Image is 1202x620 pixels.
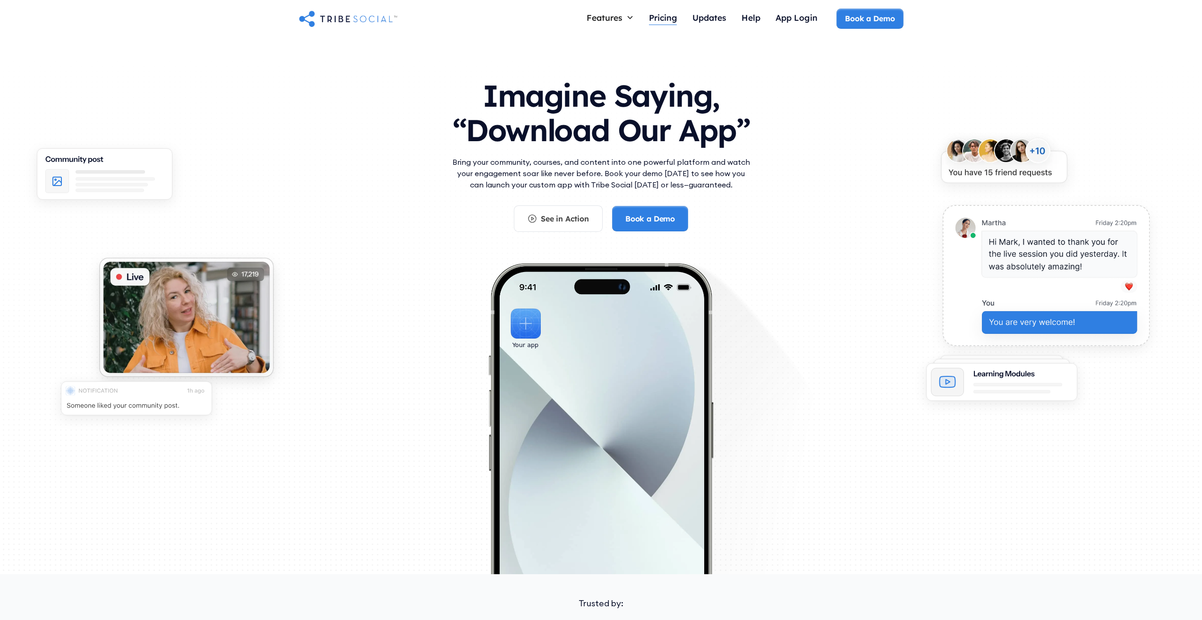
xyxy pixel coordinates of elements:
div: Updates [692,12,726,23]
a: Pricing [641,8,685,29]
div: Your app [512,340,538,350]
div: Features [587,12,622,23]
a: App Login [768,8,825,29]
a: See in Action [514,205,603,232]
img: An illustration of chat [926,193,1166,367]
img: An illustration of Live video [84,246,289,396]
img: An illustration of Community Feed [24,139,185,216]
div: Pricing [649,12,677,23]
div: Features [579,8,641,26]
a: Book a Demo [836,8,903,28]
a: Updates [685,8,734,29]
img: An illustration of New friends requests [926,127,1082,202]
div: App Login [776,12,818,23]
h1: Imagine Saying, “Download Our App” [450,69,752,153]
img: An illustration of Learning Modules [913,348,1090,417]
a: Book a Demo [612,206,688,231]
a: Help [734,8,768,29]
div: Help [742,12,760,23]
div: Trusted by: [299,597,904,610]
a: home [299,9,397,28]
div: See in Action [541,213,589,224]
img: An illustration of push notification [48,372,225,431]
p: Bring your community, courses, and content into one powerful platform and watch your engagement s... [450,156,752,190]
